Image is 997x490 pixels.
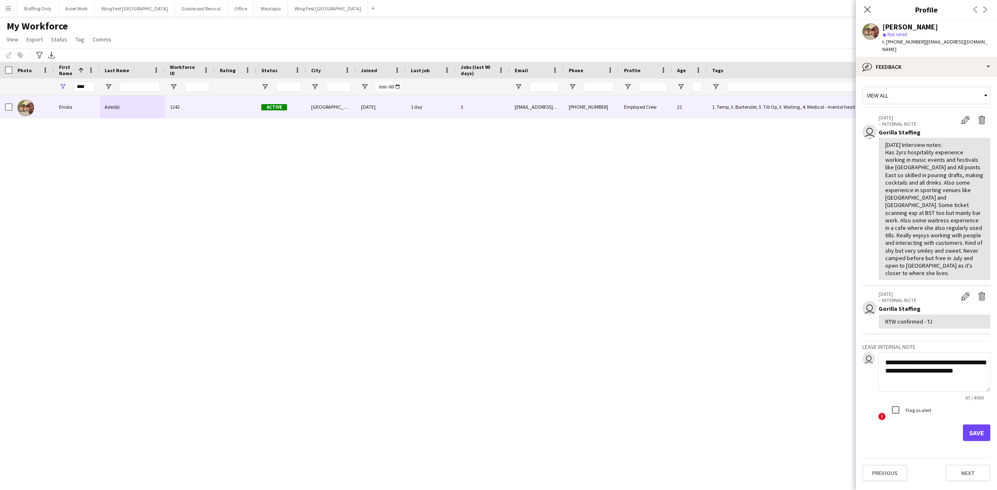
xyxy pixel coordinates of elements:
[59,64,75,76] span: First Name
[856,57,997,77] div: Feedback
[862,343,990,351] h3: Leave internal note
[515,83,522,90] button: Open Filter Menu
[27,36,43,43] span: Export
[456,95,510,118] div: 3
[411,67,430,73] span: Last job
[288,0,368,17] button: Wing Fest [GEOGRAPHIC_DATA]
[311,83,319,90] button: Open Filter Menu
[95,0,175,17] button: Wing Fest [GEOGRAPHIC_DATA]
[692,82,702,92] input: Age Filter Input
[878,413,886,420] span: !
[89,34,115,45] a: Comms
[515,67,528,73] span: Email
[47,50,56,60] app-action-btn: Export XLSX
[862,465,907,481] button: Previous
[59,83,66,90] button: Open Filter Menu
[727,82,934,92] input: Tags Filter Input
[887,31,907,37] span: Not rated
[624,67,641,73] span: Profile
[23,34,46,45] a: Export
[356,95,406,118] div: [DATE]
[677,67,686,73] span: Age
[120,82,160,92] input: Last Name Filter Input
[100,95,165,118] div: Adediji
[93,36,111,43] span: Comms
[879,121,957,127] p: – INTERNAL NOTE
[261,83,269,90] button: Open Filter Menu
[712,83,720,90] button: Open Filter Menu
[530,82,559,92] input: Email Filter Input
[856,4,997,15] h3: Profile
[624,83,631,90] button: Open Filter Menu
[882,39,987,52] span: | [EMAIL_ADDRESS][DOMAIN_NAME]
[165,95,215,118] div: 1242
[361,83,368,90] button: Open Filter Menu
[54,95,100,118] div: Eniola
[904,407,931,413] label: Flag as alert
[261,67,277,73] span: Status
[51,36,67,43] span: Status
[569,83,576,90] button: Open Filter Menu
[882,39,926,45] span: t. [PHONE_NUMBER]
[76,36,84,43] span: Tag
[882,23,938,31] div: [PERSON_NAME]
[306,95,356,118] div: [GEOGRAPHIC_DATA]
[879,305,990,312] div: Gorilla Staffing
[17,67,32,73] span: Photo
[175,0,228,17] button: Goodwood Revival
[885,141,984,277] div: [DATE] Interview notes: Has 2yrs hospitality experience working in music events and festivals lik...
[17,100,34,116] img: Eniola Adediji
[326,82,351,92] input: City Filter Input
[276,82,301,92] input: Status Filter Input
[406,95,456,118] div: 1 day
[254,0,288,17] button: Meatopia
[7,20,68,32] span: My Workforce
[569,67,583,73] span: Phone
[963,424,990,441] button: Save
[619,95,672,118] div: Employed Crew
[959,395,990,401] span: 67 / 4000
[17,0,59,17] button: Staffing Only
[879,129,990,136] div: Gorilla Staffing
[879,291,957,297] p: [DATE]
[945,465,990,481] button: Next
[677,83,685,90] button: Open Filter Menu
[639,82,667,92] input: Profile Filter Input
[361,67,377,73] span: Joined
[584,82,614,92] input: Phone Filter Input
[376,82,401,92] input: Joined Filter Input
[48,34,71,45] a: Status
[34,50,44,60] app-action-btn: Advanced filters
[879,115,957,121] p: [DATE]
[105,83,112,90] button: Open Filter Menu
[261,104,287,110] span: Active
[72,34,88,45] a: Tag
[672,95,707,118] div: 21
[170,83,177,90] button: Open Filter Menu
[105,67,129,73] span: Last Name
[707,95,939,118] div: 1. Temp, 3. Bartender, 3. Till Op, 3. Waiting , 4. Medical - mental health, 4. Medical - other
[185,82,210,92] input: Workforce ID Filter Input
[228,0,254,17] button: Office
[564,95,619,118] div: [PHONE_NUMBER]
[311,67,321,73] span: City
[3,34,22,45] a: View
[510,95,564,118] div: [EMAIL_ADDRESS][DOMAIN_NAME]
[461,64,495,76] span: Jobs (last 90 days)
[220,67,236,73] span: Rating
[7,36,18,43] span: View
[885,318,984,325] div: RTW confirmed - TJ
[74,82,95,92] input: First Name Filter Input
[59,0,95,17] button: Asset Work
[879,297,957,303] p: – INTERNAL NOTE
[867,92,888,99] span: View all
[170,64,200,76] span: Workforce ID
[712,67,723,73] span: Tags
